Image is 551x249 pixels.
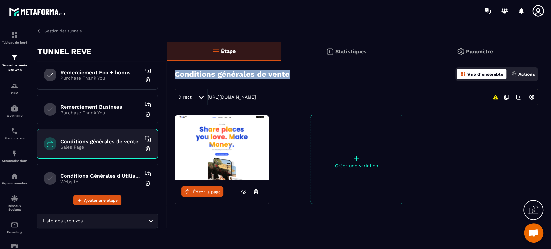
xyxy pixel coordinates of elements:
[518,72,535,77] p: Actions
[11,172,18,180] img: automations
[2,204,27,211] p: Réseaux Sociaux
[2,41,27,44] p: Tableau de bord
[2,190,27,216] a: social-networksocial-networkRéseaux Sociaux
[60,110,141,115] p: Purchase Thank You
[11,105,18,112] img: automations
[2,114,27,117] p: Webinaire
[60,144,141,150] p: Sales Page
[73,195,121,205] button: Ajouter une étape
[2,136,27,140] p: Planificateur
[2,49,27,77] a: formationformationTunnel de vente Site web
[467,72,503,77] p: Vue d'ensemble
[60,104,141,110] h6: Remerciement Business
[84,217,147,224] input: Search for option
[84,197,118,204] span: Ajouter une étape
[2,216,27,239] a: emailemailE-mailing
[175,70,290,79] h3: Conditions générales de vente
[11,150,18,157] img: automations
[11,195,18,203] img: social-network
[525,91,538,103] img: setting-w.858f3a88.svg
[2,167,27,190] a: automationsautomationsEspace membre
[145,145,151,152] img: trash
[60,179,141,184] p: Website
[310,163,403,168] p: Créer une variation
[60,69,141,75] h6: Remerciement Eco + bonus
[178,95,192,100] span: Direct
[145,180,151,186] img: trash
[37,28,43,34] img: arrow
[2,145,27,167] a: automationsautomationsAutomatisations
[212,47,219,55] img: bars-o.4a397970.svg
[457,48,464,55] img: setting-gr.5f69749f.svg
[37,28,82,34] a: Gestion des tunnels
[181,186,223,197] a: Éditer la page
[221,48,236,54] p: Étape
[460,71,466,77] img: dashboard-orange.40269519.svg
[37,45,91,58] p: TUNNEL REVE
[2,122,27,145] a: schedulerschedulerPlanificateur
[2,26,27,49] a: formationformationTableau de bord
[466,48,493,55] p: Paramètre
[2,100,27,122] a: automationsautomationsWebinaire
[193,189,221,194] span: Éditer la page
[60,75,141,81] p: Purchase Thank You
[60,138,141,144] h6: Conditions générales de vente
[511,71,517,77] img: actions.d6e523a2.png
[208,95,256,100] a: [URL][DOMAIN_NAME]
[145,76,151,83] img: trash
[310,154,403,163] p: +
[326,48,334,55] img: stats.20deebd0.svg
[335,48,367,55] p: Statistiques
[11,82,18,90] img: formation
[11,221,18,229] img: email
[11,127,18,135] img: scheduler
[11,31,18,39] img: formation
[2,91,27,95] p: CRM
[524,223,543,243] div: Ouvrir le chat
[513,91,525,103] img: arrow-next.bcc2205e.svg
[11,54,18,62] img: formation
[2,182,27,185] p: Espace membre
[2,77,27,100] a: formationformationCRM
[41,217,84,224] span: Liste des archives
[60,173,141,179] h6: Conditions Générales d'Utilisation
[2,159,27,163] p: Automatisations
[2,63,27,72] p: Tunnel de vente Site web
[37,214,158,228] div: Search for option
[175,115,269,180] img: image
[2,230,27,234] p: E-mailing
[145,111,151,117] img: trash
[9,6,67,18] img: logo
